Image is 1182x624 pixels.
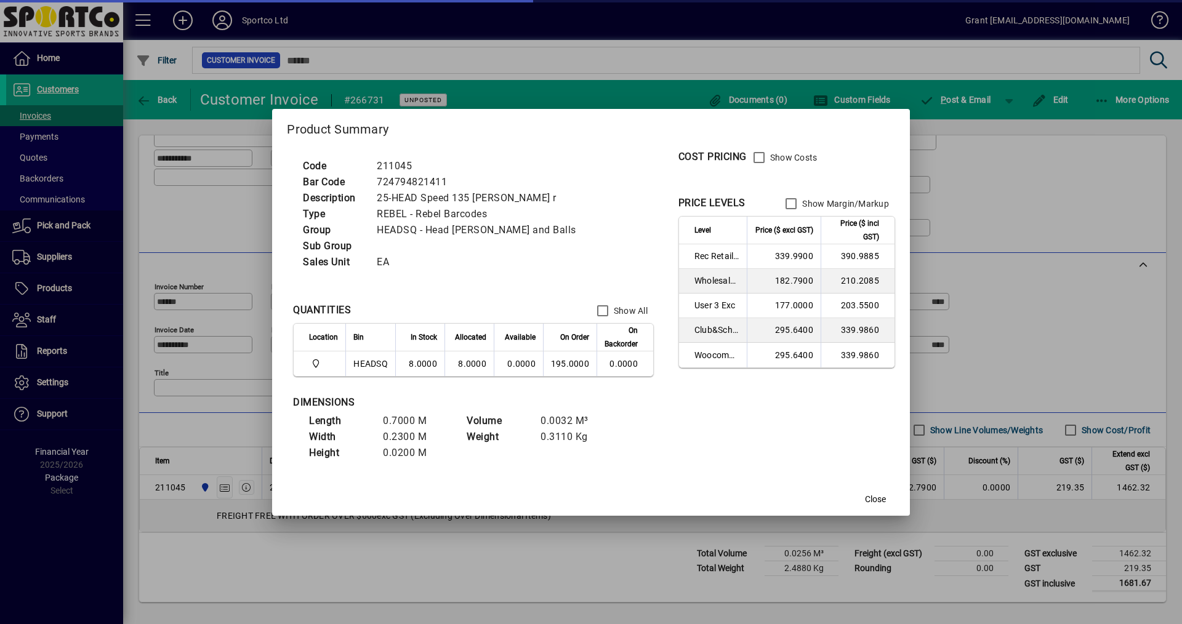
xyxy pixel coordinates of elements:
[303,445,377,461] td: Height
[455,330,486,344] span: Allocated
[821,269,895,294] td: 210.2085
[694,250,739,262] span: Rec Retail Inc
[297,238,371,254] td: Sub Group
[371,190,591,206] td: 25-HEAD Speed 135 [PERSON_NAME] r
[303,413,377,429] td: Length
[494,351,543,376] td: 0.0000
[377,413,451,429] td: 0.7000 M
[371,206,591,222] td: REBEL - Rebel Barcodes
[678,150,747,164] div: COST PRICING
[800,198,889,210] label: Show Margin/Markup
[534,429,608,445] td: 0.3110 Kg
[856,489,895,511] button: Close
[678,196,746,210] div: PRICE LEVELS
[345,351,395,376] td: HEADSQ
[694,274,739,287] span: Wholesale Exc
[605,324,638,351] span: On Backorder
[377,429,451,445] td: 0.2300 M
[371,254,591,270] td: EA
[297,158,371,174] td: Code
[309,330,338,344] span: Location
[694,223,711,237] span: Level
[377,445,451,461] td: 0.0200 M
[768,151,818,164] label: Show Costs
[551,359,589,369] span: 195.0000
[297,222,371,238] td: Group
[353,330,364,344] span: Bin
[460,429,534,445] td: Weight
[505,330,536,344] span: Available
[694,324,739,336] span: Club&School Exc
[821,244,895,269] td: 390.9885
[444,351,494,376] td: 8.0000
[395,351,444,376] td: 8.0000
[371,158,591,174] td: 211045
[297,190,371,206] td: Description
[694,349,739,361] span: Woocommerce Retail
[371,222,591,238] td: HEADSQ - Head [PERSON_NAME] and Balls
[293,395,601,410] div: DIMENSIONS
[272,109,910,145] h2: Product Summary
[747,294,821,318] td: 177.0000
[755,223,813,237] span: Price ($ excl GST)
[597,351,653,376] td: 0.0000
[534,413,608,429] td: 0.0032 M³
[371,174,591,190] td: 724794821411
[821,318,895,343] td: 339.9860
[460,413,534,429] td: Volume
[293,303,351,318] div: QUANTITIES
[829,217,879,244] span: Price ($ incl GST)
[297,206,371,222] td: Type
[303,429,377,445] td: Width
[747,244,821,269] td: 339.9900
[411,330,437,344] span: In Stock
[747,318,821,343] td: 295.6400
[821,343,895,367] td: 339.9860
[747,343,821,367] td: 295.6400
[865,493,886,506] span: Close
[297,174,371,190] td: Bar Code
[611,305,648,317] label: Show All
[747,269,821,294] td: 182.7900
[821,294,895,318] td: 203.5500
[560,330,589,344] span: On Order
[694,299,739,311] span: User 3 Exc
[297,254,371,270] td: Sales Unit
